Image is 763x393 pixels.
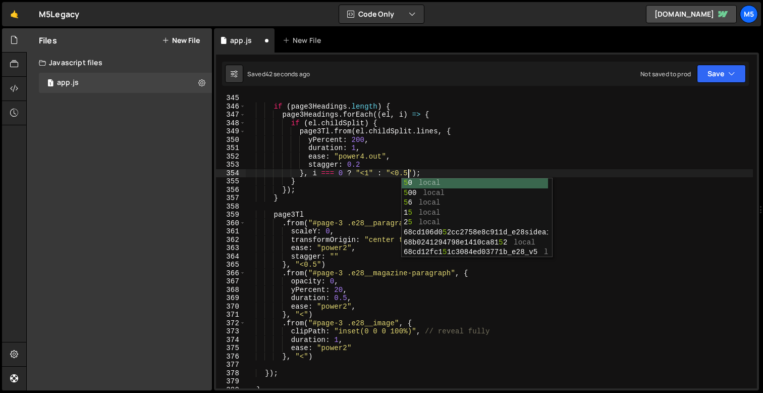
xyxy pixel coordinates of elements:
[339,5,424,23] button: Code Only
[2,2,27,26] a: 🤙
[247,70,310,78] div: Saved
[216,336,246,345] div: 374
[216,253,246,261] div: 364
[216,269,246,278] div: 366
[216,144,246,153] div: 351
[216,261,246,269] div: 365
[216,319,246,328] div: 372
[39,73,212,93] div: 17055/46915.js
[216,311,246,319] div: 371
[162,36,200,44] button: New File
[265,70,310,78] div: 42 seconds ago
[216,353,246,361] div: 376
[216,303,246,311] div: 370
[216,294,246,303] div: 369
[216,361,246,369] div: 377
[646,5,737,23] a: [DOMAIN_NAME]
[216,236,246,244] div: 362
[230,35,252,45] div: app.js
[216,286,246,294] div: 368
[216,244,246,253] div: 363
[216,169,246,178] div: 354
[216,227,246,236] div: 361
[216,111,246,119] div: 347
[216,103,246,111] div: 346
[216,136,246,144] div: 350
[216,219,246,228] div: 360
[216,94,246,103] div: 345
[697,65,746,83] button: Save
[740,5,758,23] a: M5
[216,211,246,219] div: 359
[39,8,79,20] div: M5Legacy
[57,78,79,87] div: app.js
[216,369,246,378] div: 378
[216,377,246,386] div: 379
[216,161,246,169] div: 353
[640,70,691,78] div: Not saved to prod
[283,35,325,45] div: New File
[216,344,246,353] div: 375
[216,119,246,128] div: 348
[47,80,53,88] span: 1
[216,127,246,136] div: 349
[39,35,57,46] h2: Files
[27,53,212,73] div: Javascript files
[216,277,246,286] div: 367
[216,194,246,203] div: 357
[216,327,246,336] div: 373
[216,177,246,186] div: 355
[216,186,246,194] div: 356
[216,153,246,161] div: 352
[216,203,246,211] div: 358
